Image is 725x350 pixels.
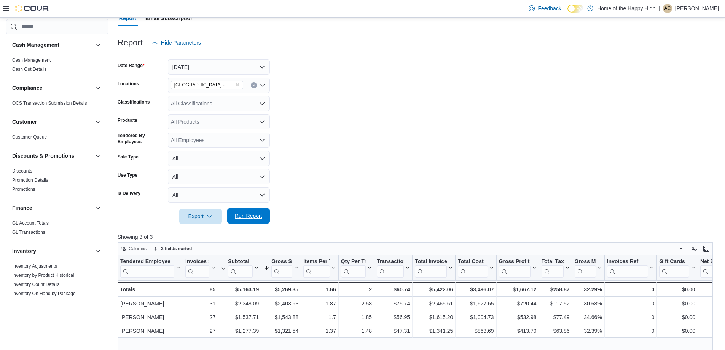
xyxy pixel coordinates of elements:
[118,244,150,253] button: Columns
[161,246,192,252] span: 2 fields sorted
[12,204,32,212] h3: Finance
[12,272,74,278] span: Inventory by Product Historical
[228,258,253,278] div: Subtotal
[12,168,32,174] a: Discounts
[341,313,371,322] div: 1.85
[179,209,222,224] button: Export
[6,99,108,111] div: Compliance
[120,258,174,278] div: Tendered Employee
[458,285,494,294] div: $3,496.07
[541,258,569,278] button: Total Tax
[541,258,563,265] div: Total Tax
[377,299,410,308] div: $75.74
[118,172,137,178] label: Use Type
[574,285,602,294] div: 32.29%
[377,258,404,278] div: Transaction Average
[700,258,719,278] div: Net Sold
[607,258,654,278] button: Invoices Ref
[659,285,695,294] div: $0.00
[341,258,365,265] div: Qty Per Transaction
[341,258,371,278] button: Qty Per Transaction
[675,4,719,13] p: [PERSON_NAME]
[377,285,410,294] div: $60.74
[220,313,259,322] div: $1,537.71
[12,101,87,106] a: OCS Transaction Submission Details
[6,166,108,197] div: Discounts & Promotions
[220,299,259,308] div: $2,348.09
[12,247,92,255] button: Inventory
[303,326,336,336] div: 1.37
[607,258,648,265] div: Invoices Ref
[12,134,47,140] a: Customer Queue
[185,258,209,278] div: Invoices Sold
[574,299,602,308] div: 30.68%
[145,11,194,26] span: Email Subscription
[12,229,45,235] span: GL Transactions
[93,83,102,93] button: Compliance
[120,258,174,265] div: Tendered Employee
[93,151,102,160] button: Discounts & Promotions
[677,244,687,253] button: Keyboard shortcuts
[93,203,102,213] button: Finance
[415,258,453,278] button: Total Invoiced
[12,41,92,49] button: Cash Management
[120,285,180,294] div: Totals
[12,118,92,126] button: Customer
[264,299,298,308] div: $2,403.93
[149,35,204,50] button: Hide Parameters
[251,82,257,88] button: Clear input
[118,154,139,160] label: Sale Type
[118,233,719,241] p: Showing 3 of 3
[118,81,139,87] label: Locations
[499,258,530,265] div: Gross Profit
[259,82,265,88] button: Open list of options
[15,5,49,12] img: Cova
[259,119,265,125] button: Open list of options
[12,291,76,297] span: Inventory On Hand by Package
[458,326,494,336] div: $863.69
[526,1,564,16] a: Feedback
[499,285,536,294] div: $1,667.12
[574,258,602,278] button: Gross Margin
[185,326,215,336] div: 27
[12,84,42,92] h3: Compliance
[303,299,336,308] div: 1.87
[12,220,49,226] span: GL Account Totals
[6,133,108,145] div: Customer
[12,263,57,269] span: Inventory Adjustments
[120,326,180,336] div: [PERSON_NAME]
[607,326,654,336] div: 0
[607,258,648,278] div: Invoices Ref
[93,117,102,126] button: Customer
[499,299,536,308] div: $720.44
[12,177,48,183] a: Promotion Details
[574,313,602,322] div: 34.66%
[303,313,336,322] div: 1.7
[259,101,265,107] button: Open list of options
[597,4,655,13] p: Home of the Happy High
[259,137,265,143] button: Open list of options
[12,204,92,212] button: Finance
[185,258,209,265] div: Invoices Sold
[12,282,60,287] a: Inventory Count Details
[12,41,59,49] h3: Cash Management
[700,258,725,278] button: Net Sold
[458,299,494,308] div: $1,627.65
[168,187,270,203] button: All
[129,246,147,252] span: Columns
[185,299,215,308] div: 31
[659,326,695,336] div: $0.00
[150,244,195,253] button: 2 fields sorted
[659,313,695,322] div: $0.00
[93,246,102,256] button: Inventory
[574,258,596,278] div: Gross Margin
[93,40,102,50] button: Cash Management
[458,313,494,322] div: $1,004.73
[119,11,136,26] span: Report
[541,299,569,308] div: $117.52
[541,326,569,336] div: $63.86
[499,326,536,336] div: $413.70
[377,326,410,336] div: $47.31
[12,168,32,174] span: Discounts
